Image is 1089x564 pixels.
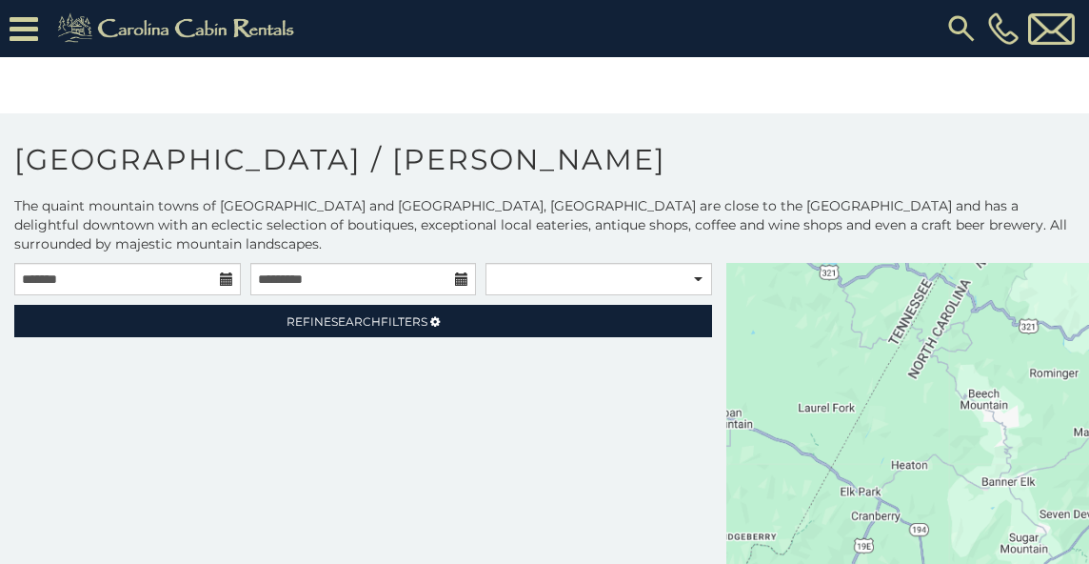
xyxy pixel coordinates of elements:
span: Search [331,314,381,329]
a: RefineSearchFilters [14,305,712,337]
a: [PHONE_NUMBER] [983,12,1023,45]
span: Refine Filters [287,314,427,329]
img: Khaki-logo.png [48,10,310,48]
img: search-regular.svg [944,11,979,46]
